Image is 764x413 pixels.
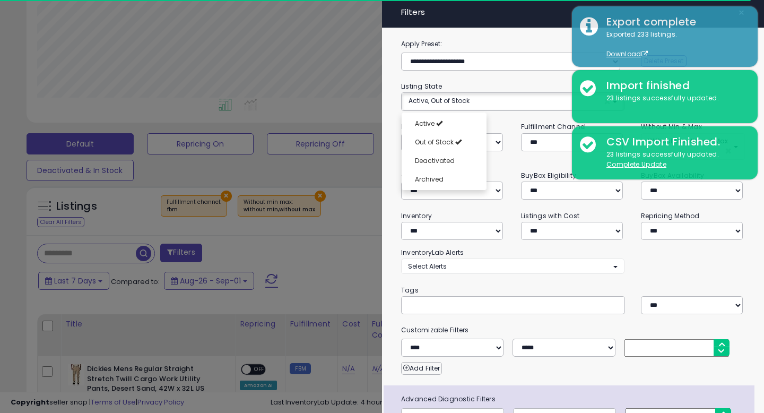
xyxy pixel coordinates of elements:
[598,150,750,169] div: 23 listings successfully updated.
[408,262,447,271] span: Select Alerts
[401,248,464,257] small: InventoryLab Alerts
[393,324,753,336] small: Customizable Filters
[415,119,435,128] span: Active
[598,78,750,93] div: Import finished
[401,259,624,274] button: Select Alerts
[521,171,576,180] small: BuyBox Eligibility
[393,393,754,405] span: Advanced Diagnostic Filters
[393,38,753,50] label: Apply Preset:
[402,93,624,110] button: Active, Out of Stock ×
[521,211,579,220] small: Listings with Cost
[401,211,432,220] small: Inventory
[393,285,753,296] small: Tags
[606,49,648,58] a: Download
[401,171,464,180] small: Current Listed Price
[738,5,745,20] span: ×
[415,156,455,165] span: Deactivated
[401,362,442,375] button: Add Filter
[409,96,470,105] span: Active, Out of Stock
[598,134,750,150] div: CSV Import Finished.
[598,30,750,59] div: Exported 233 listings.
[641,211,700,220] small: Repricing Method
[734,5,749,20] button: ×
[521,122,586,131] small: Fulfillment Channel
[598,93,750,104] div: 23 listings successfully updated.
[401,82,442,91] small: Listing State
[415,137,454,147] span: Out of Stock
[598,14,750,30] div: Export complete
[606,160,666,169] u: Complete Update
[401,8,745,17] h4: Filters
[401,122,433,131] small: Repricing
[415,175,444,184] span: Archived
